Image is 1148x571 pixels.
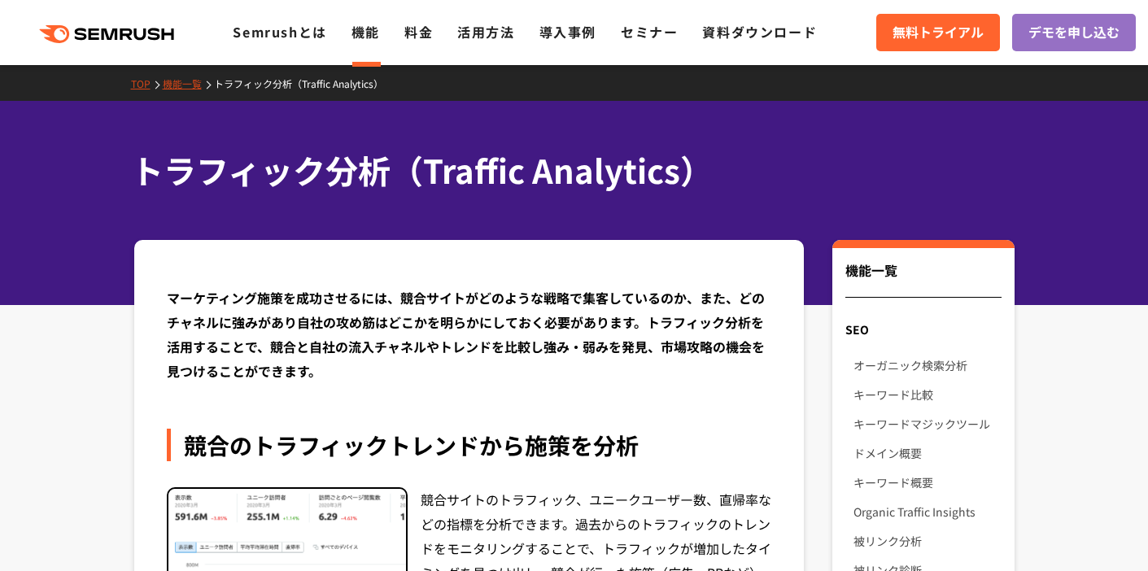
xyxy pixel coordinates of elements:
[214,76,395,90] a: トラフィック分析（Traffic Analytics）
[621,22,678,41] a: セミナー
[167,429,772,461] div: 競合のトラフィックトレンドから施策を分析
[853,438,1001,468] a: ドメイン概要
[351,22,380,41] a: 機能
[853,351,1001,380] a: オーガニック検索分析
[702,22,817,41] a: 資料ダウンロード
[853,497,1001,526] a: Organic Traffic Insights
[893,22,984,43] span: 無料トライアル
[163,76,214,90] a: 機能一覧
[131,76,163,90] a: TOP
[131,146,1002,194] h1: トラフィック分析（Traffic Analytics）
[1028,22,1120,43] span: デモを申し込む
[876,14,1000,51] a: 無料トライアル
[853,526,1001,556] a: 被リンク分析
[167,285,772,383] div: マーケティング施策を成功させるには、競合サイトがどのような戦略で集客しているのか、また、どのチャネルに強みがあり自社の攻め筋はどこかを明らかにしておく必要があります。トラフィック分析を活用するこ...
[233,22,326,41] a: Semrushとは
[457,22,514,41] a: 活用方法
[539,22,596,41] a: 導入事例
[853,380,1001,409] a: キーワード比較
[832,315,1014,344] div: SEO
[1012,14,1136,51] a: デモを申し込む
[404,22,433,41] a: 料金
[853,409,1001,438] a: キーワードマジックツール
[853,468,1001,497] a: キーワード概要
[845,260,1001,298] div: 機能一覧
